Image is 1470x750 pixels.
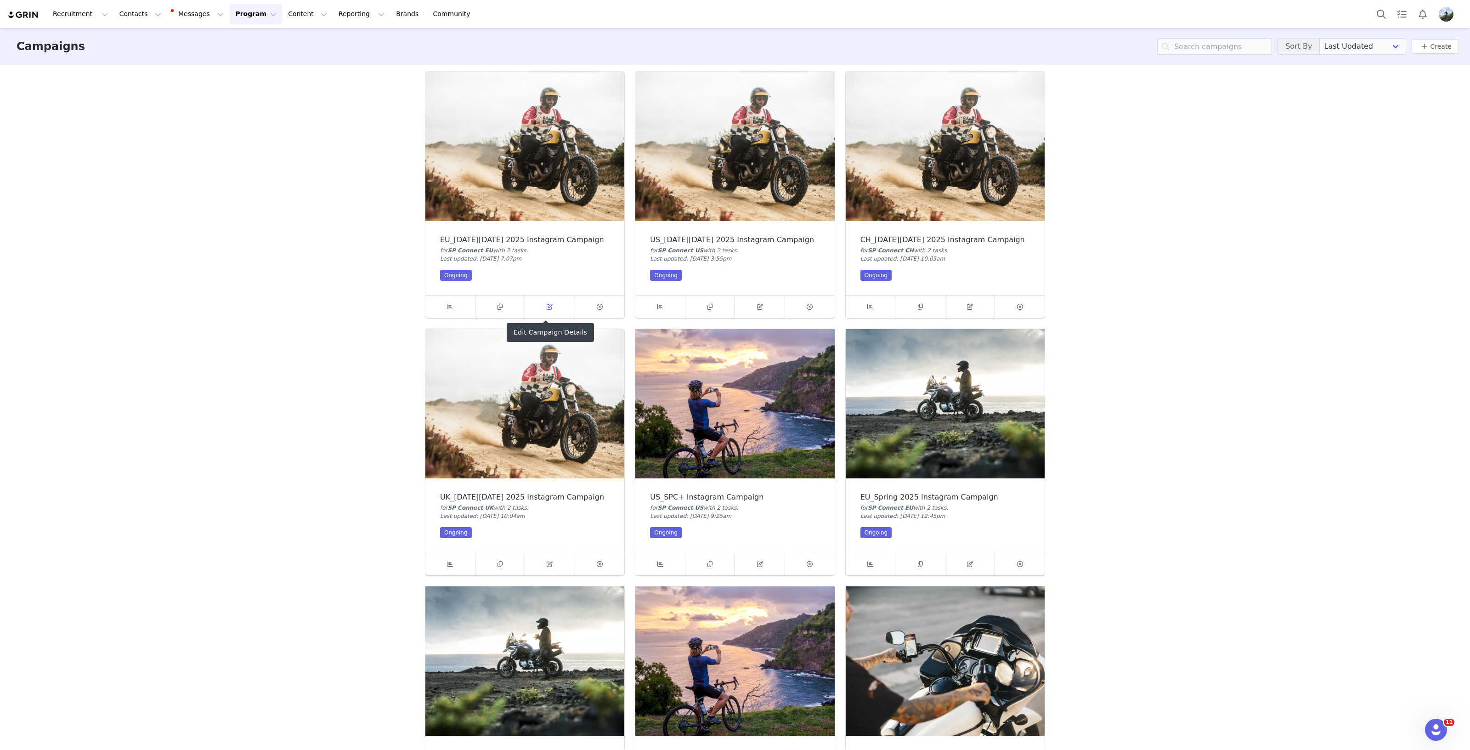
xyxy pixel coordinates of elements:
button: Contacts [114,4,167,24]
div: Last updated: [DATE] 10:05am [860,255,1030,263]
img: UK_Black Friday 2025 Instagram Campaign [425,329,624,478]
a: Community [428,4,480,24]
img: EU_SPC+ YouTube [846,586,1045,736]
div: Ongoing [650,270,682,281]
div: Ongoing [860,270,892,281]
span: s [523,247,526,254]
div: for with 2 task . [440,246,610,255]
div: for with 2 task . [650,246,820,255]
div: Last updated: [DATE] 10:04am [440,512,610,520]
div: for with 2 task . [650,504,820,512]
img: US_SPC+ Instagram Campaign [635,329,834,478]
div: Ongoing [860,527,892,538]
span: SP Connect UK [448,505,494,511]
img: EU_Spring 2025 Instagram Campaign [846,329,1045,478]
button: Recruitment [47,4,113,24]
div: Edit Campaign Details [507,323,594,342]
img: US_Black Friday 2025 Instagram Campaign [635,72,834,221]
a: Brands [390,4,427,24]
span: SP Connect US [658,247,703,254]
button: Messages [167,4,229,24]
div: Last updated: [DATE] 7:07pm [440,255,610,263]
div: CH_[DATE][DATE] 2025 Instagram Campaign [860,236,1030,244]
button: Reporting [333,4,390,24]
button: Program [230,4,282,24]
span: SP Connect US [658,505,703,511]
span: s [734,505,736,511]
a: Create [1419,41,1452,52]
div: Last updated: [DATE] 3:55pm [650,255,820,263]
h3: Campaigns [17,38,85,55]
a: Tasks [1392,4,1412,24]
div: EU_[DATE][DATE] 2025 Instagram Campaign [440,236,610,244]
iframe: Intercom live chat [1425,719,1447,741]
img: UK_Spring 2025 Instagram Campaign [425,586,624,736]
div: Last updated: [DATE] 9:25am [650,512,820,520]
img: CH_Black Friday 2025 Instagram Campaign [846,72,1045,221]
div: Ongoing [440,270,472,281]
div: for with 2 task . [440,504,610,512]
input: Search campaigns [1157,38,1272,55]
span: SP Connect CH [868,247,914,254]
div: for with 2 task . [860,246,1030,255]
div: UK_[DATE][DATE] 2025 Instagram Campaign [440,493,610,501]
span: SP Connect EU [448,247,493,254]
img: df2c7059-f68c-42b5-b42f-407b1a7bab96.jpg [1439,7,1453,22]
img: grin logo [7,11,40,19]
div: Ongoing [650,527,682,538]
button: Profile [1433,7,1463,22]
div: US_[DATE][DATE] 2025 Instagram Campaign [650,236,820,244]
button: Create [1412,39,1459,54]
span: s [524,505,526,511]
div: US_SPC+ Instagram Campaign [650,493,820,501]
div: EU_Spring 2025 Instagram Campaign [860,493,1030,501]
img: EU_SPC+ Instagram Campaign [635,586,834,736]
button: Notifications [1413,4,1433,24]
span: 11 [1444,719,1454,726]
div: Ongoing [440,527,472,538]
span: SP Connect EU [868,505,913,511]
button: Content [283,4,333,24]
button: Search [1371,4,1391,24]
div: Last updated: [DATE] 12:45pm [860,512,1030,520]
span: s [734,247,736,254]
div: for with 2 task . [860,504,1030,512]
span: s [944,247,947,254]
span: s [944,505,946,511]
img: EU_Black Friday 2025 Instagram Campaign [425,72,624,221]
